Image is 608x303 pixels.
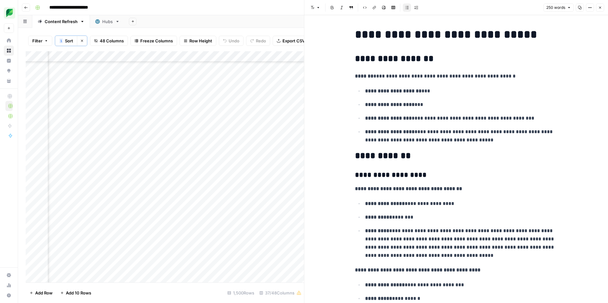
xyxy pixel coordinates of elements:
a: Usage [4,280,14,290]
a: Hubs [90,15,125,28]
button: Freeze Columns [130,36,177,46]
button: Row Height [180,36,216,46]
span: Sort [65,38,73,44]
a: Home [4,35,14,46]
span: 48 Columns [100,38,124,44]
button: Export CSV [273,36,309,46]
button: Workspace: SproutSocial [4,5,14,21]
span: Row Height [189,38,212,44]
span: Add Row [35,290,53,296]
button: Filter [28,36,52,46]
a: Browse [4,46,14,56]
button: Undo [219,36,244,46]
span: Filter [32,38,42,44]
a: Settings [4,270,14,280]
span: 250 words [546,5,565,10]
span: Freeze Columns [140,38,173,44]
button: 48 Columns [90,36,128,46]
img: SproutSocial Logo [4,7,15,19]
div: Content Refresh [45,18,78,25]
span: Undo [229,38,239,44]
div: 1 [59,38,63,43]
button: 250 words [543,3,574,12]
button: Redo [246,36,270,46]
button: Add 10 Rows [56,288,95,298]
div: Hubs [102,18,113,25]
a: Your Data [4,76,14,86]
div: 1,500 Rows [225,288,257,298]
span: Add 10 Rows [66,290,91,296]
button: Add Row [26,288,56,298]
button: 1Sort [55,36,77,46]
span: Export CSV [282,38,305,44]
a: Opportunities [4,66,14,76]
a: Insights [4,56,14,66]
span: 1 [60,38,62,43]
span: Redo [256,38,266,44]
div: 37/48 Columns [257,288,304,298]
button: Help + Support [4,290,14,300]
a: Content Refresh [32,15,90,28]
